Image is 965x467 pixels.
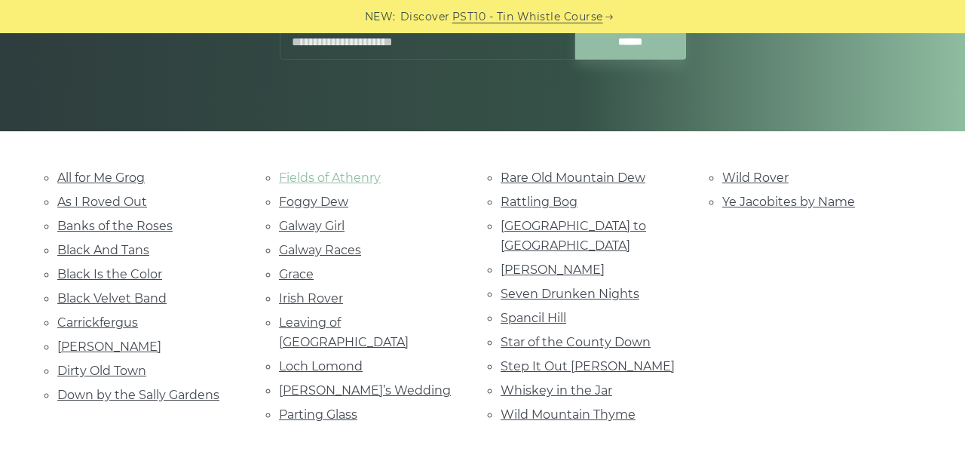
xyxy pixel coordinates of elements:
[722,171,789,185] a: Wild Rover
[279,407,357,422] a: Parting Glass
[501,407,636,422] a: Wild Mountain Thyme
[279,195,348,209] a: Foggy Dew
[279,243,361,257] a: Galway Races
[57,315,138,330] a: Carrickfergus
[501,359,675,373] a: Step It Out [PERSON_NAME]
[57,243,149,257] a: Black And Tans
[279,383,451,398] a: [PERSON_NAME]’s Wedding
[57,171,145,185] a: All for Me Grog
[57,267,162,281] a: Black Is the Color
[501,195,577,209] a: Rattling Bog
[279,267,314,281] a: Grace
[501,263,605,277] a: [PERSON_NAME]
[279,315,409,349] a: Leaving of [GEOGRAPHIC_DATA]
[501,311,566,325] a: Spancil Hill
[57,388,219,402] a: Down by the Sally Gardens
[501,219,646,253] a: [GEOGRAPHIC_DATA] to [GEOGRAPHIC_DATA]
[57,291,167,306] a: Black Velvet Band
[57,364,146,378] a: Dirty Old Town
[279,359,363,373] a: Loch Lomond
[57,339,161,354] a: [PERSON_NAME]
[501,171,645,185] a: Rare Old Mountain Dew
[452,8,603,26] a: PST10 - Tin Whistle Course
[279,171,381,185] a: Fields of Athenry
[501,335,651,349] a: Star of the County Down
[57,195,147,209] a: As I Roved Out
[57,219,173,233] a: Banks of the Roses
[400,8,450,26] span: Discover
[365,8,396,26] span: NEW:
[279,291,343,306] a: Irish Rover
[501,383,612,398] a: Whiskey in the Jar
[279,219,345,233] a: Galway Girl
[501,287,639,301] a: Seven Drunken Nights
[722,195,855,209] a: Ye Jacobites by Name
